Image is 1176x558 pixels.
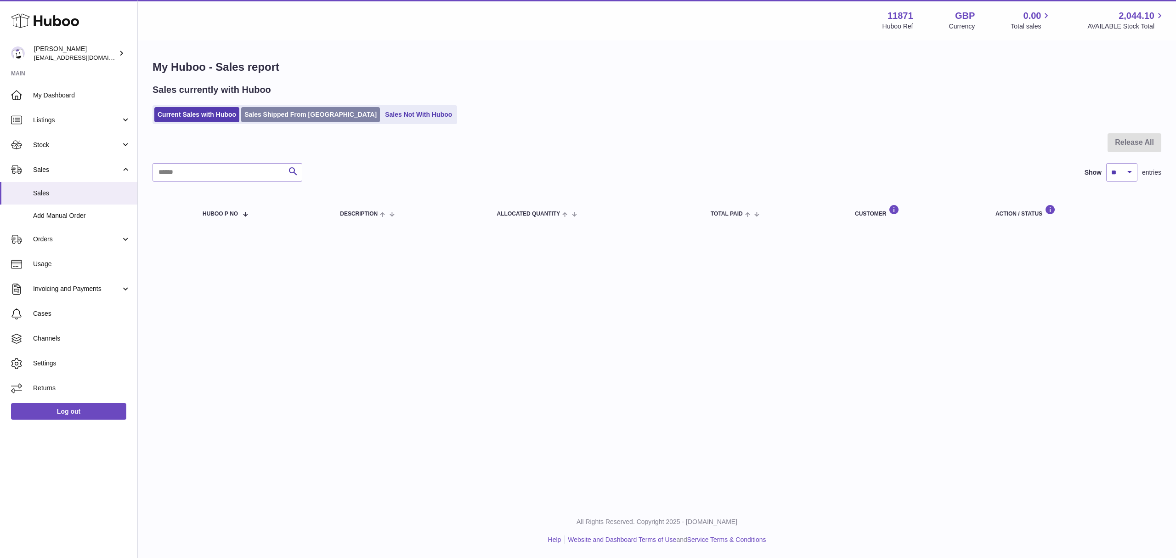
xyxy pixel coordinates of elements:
span: Stock [33,141,121,149]
span: Settings [33,359,130,368]
span: Huboo P no [203,211,238,217]
h1: My Huboo - Sales report [153,60,1161,74]
strong: GBP [955,10,975,22]
span: Total sales [1011,22,1052,31]
span: Returns [33,384,130,393]
span: entries [1142,168,1161,177]
h2: Sales currently with Huboo [153,84,271,96]
div: [PERSON_NAME] [34,45,117,62]
div: Huboo Ref [882,22,913,31]
span: Invoicing and Payments [33,285,121,293]
strong: 11871 [888,10,913,22]
span: Usage [33,260,130,268]
span: Orders [33,235,121,244]
a: Sales Not With Huboo [382,107,455,122]
span: Add Manual Order [33,211,130,220]
span: Total paid [711,211,743,217]
span: [EMAIL_ADDRESS][DOMAIN_NAME] [34,54,135,61]
div: Action / Status [995,205,1152,217]
a: Current Sales with Huboo [154,107,239,122]
a: 2,044.10 AVAILABLE Stock Total [1087,10,1165,31]
span: Listings [33,116,121,125]
span: Sales [33,165,121,174]
label: Show [1085,168,1102,177]
a: Service Terms & Conditions [687,536,766,543]
div: Currency [949,22,975,31]
a: Sales Shipped From [GEOGRAPHIC_DATA] [241,107,380,122]
span: Cases [33,309,130,318]
p: All Rights Reserved. Copyright 2025 - [DOMAIN_NAME] [145,518,1169,526]
span: My Dashboard [33,91,130,100]
span: AVAILABLE Stock Total [1087,22,1165,31]
a: 0.00 Total sales [1011,10,1052,31]
span: ALLOCATED Quantity [497,211,560,217]
div: Customer [855,205,977,217]
li: and [565,535,766,544]
span: 0.00 [1023,10,1041,22]
a: Website and Dashboard Terms of Use [568,536,676,543]
a: Help [548,536,561,543]
span: Channels [33,334,130,343]
span: Sales [33,189,130,198]
span: 2,044.10 [1119,10,1154,22]
a: Log out [11,403,126,420]
span: Description [340,211,378,217]
img: internalAdmin-11871@internal.huboo.com [11,46,25,60]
